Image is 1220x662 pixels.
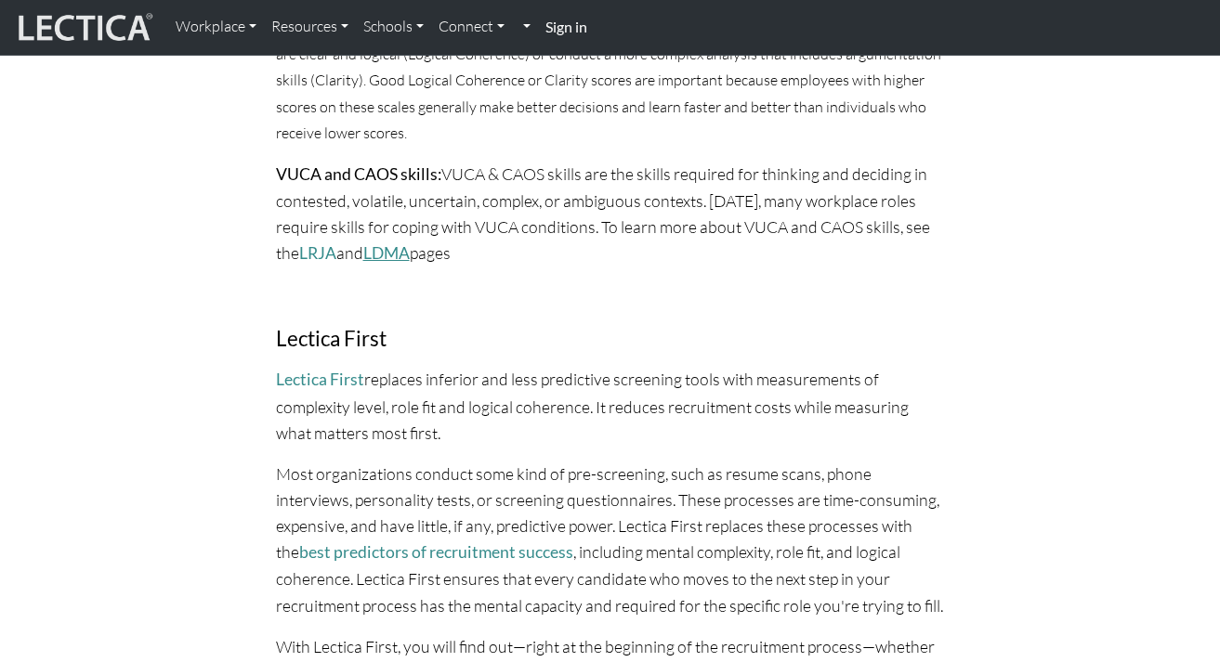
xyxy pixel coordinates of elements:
[276,18,941,142] span: the degree to which responses are clear and logical (Logical Coherence) or conduct a more complex...
[431,7,512,46] a: Connect
[14,10,153,45] img: lecticalive
[356,7,431,46] a: Schools
[276,461,945,618] p: Most organizations conduct some kind of pre-screening, such as resume scans, phone interviews, pe...
[276,164,441,184] strong: VUCA and CAOS skills:
[276,366,945,445] p: replaces inferior and less predictive screening tools with measurements of complexity level, role...
[264,7,356,46] a: Resources
[168,7,264,46] a: Workplace
[276,327,945,352] h3: Lectica First
[276,161,945,267] p: VUCA & CAOS skills are the skills required for thinking and deciding in contested, volatile, unce...
[299,542,573,562] a: best predictors of recruitment success
[538,7,595,47] a: Sign in
[276,370,364,389] a: Lectica First
[545,18,587,35] strong: Sign in
[299,243,336,263] a: LRJA
[363,243,410,263] a: LDMA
